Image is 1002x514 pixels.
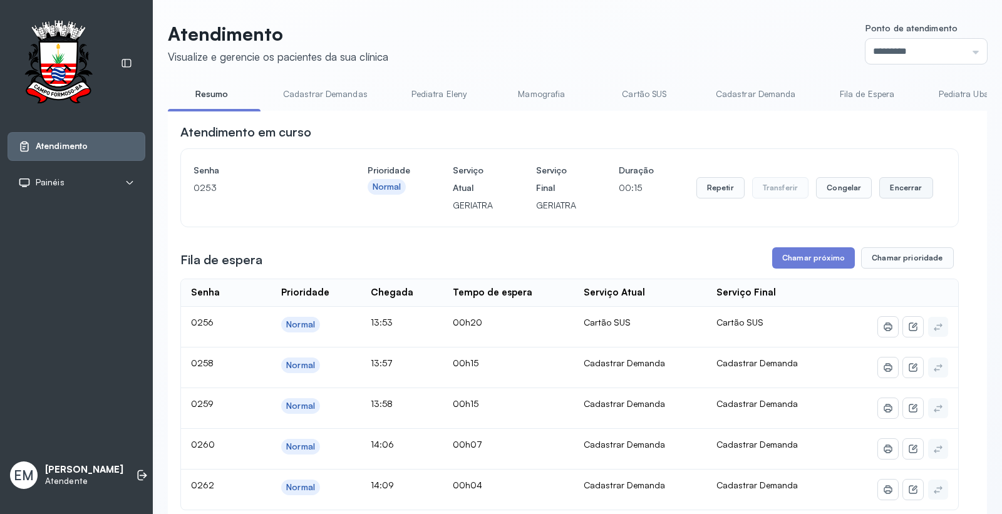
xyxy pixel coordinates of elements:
a: Pediatra Eleny [395,84,483,105]
span: 0258 [191,357,214,368]
span: Cartão SUS [716,317,763,327]
div: Senha [191,287,220,299]
div: Normal [286,360,315,371]
span: 00h07 [453,439,482,450]
span: 00h15 [453,398,478,409]
img: Logotipo do estabelecimento [13,20,103,107]
div: Visualize e gerencie os pacientes da sua clínica [168,50,388,63]
div: Normal [373,182,401,192]
div: Cadastrar Demanda [584,357,696,369]
p: GERIATRA [453,197,493,214]
span: 13:53 [371,317,393,327]
button: Encerrar [879,177,932,198]
div: Cadastrar Demanda [584,480,696,491]
p: GERIATRA [536,197,576,214]
a: Atendimento [18,140,135,153]
span: Cadastrar Demanda [716,480,798,490]
h4: Serviço Atual [453,162,493,197]
span: Atendimento [36,141,88,152]
span: Ponto de atendimento [865,23,958,33]
a: Mamografia [498,84,586,105]
button: Congelar [816,177,872,198]
a: Fila de Espera [824,84,911,105]
span: 14:06 [371,439,394,450]
span: 0260 [191,439,215,450]
h3: Fila de espera [180,251,262,269]
span: 0256 [191,317,214,327]
div: Tempo de espera [453,287,532,299]
span: Cadastrar Demanda [716,439,798,450]
div: Cadastrar Demanda [584,439,696,450]
p: Atendente [45,476,123,486]
button: Chamar prioridade [861,247,954,269]
a: Cadastrar Demanda [703,84,808,105]
a: Cadastrar Demandas [271,84,380,105]
div: Normal [286,441,315,452]
span: 00h15 [453,357,478,368]
span: 0259 [191,398,214,409]
p: [PERSON_NAME] [45,464,123,476]
span: Painéis [36,177,65,188]
span: 0262 [191,480,214,490]
h3: Atendimento em curso [180,123,311,141]
div: Prioridade [281,287,329,299]
span: 00h20 [453,317,482,327]
p: 00:15 [619,179,654,197]
a: Resumo [168,84,256,105]
div: Serviço Final [716,287,776,299]
span: Cadastrar Demanda [716,357,798,368]
span: Cadastrar Demanda [716,398,798,409]
div: Normal [286,482,315,493]
div: Cadastrar Demanda [584,398,696,409]
span: 13:58 [371,398,393,409]
p: 0253 [194,179,325,197]
button: Repetir [696,177,745,198]
button: Transferir [752,177,809,198]
div: Normal [286,319,315,330]
div: Cartão SUS [584,317,696,328]
h4: Serviço Final [536,162,576,197]
div: Normal [286,401,315,411]
span: 13:57 [371,357,393,368]
a: Cartão SUS [601,84,688,105]
div: Serviço Atual [584,287,645,299]
h4: Duração [619,162,654,179]
div: Chegada [371,287,413,299]
h4: Senha [194,162,325,179]
button: Chamar próximo [772,247,855,269]
h4: Prioridade [368,162,410,179]
span: 00h04 [453,480,482,490]
span: 14:09 [371,480,394,490]
p: Atendimento [168,23,388,45]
